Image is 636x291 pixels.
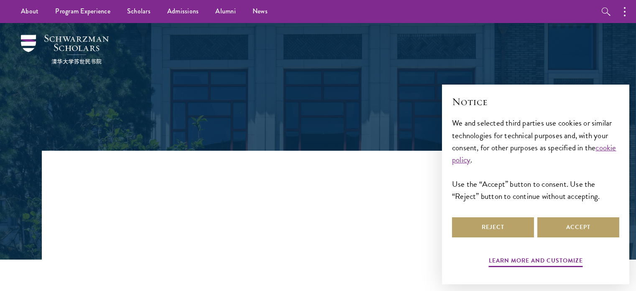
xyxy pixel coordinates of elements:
[489,255,583,268] button: Learn more and customize
[21,35,109,64] img: Schwarzman Scholars
[452,217,534,237] button: Reject
[452,95,619,109] h2: Notice
[452,142,616,166] a: cookie policy
[537,217,619,237] button: Accept
[452,117,619,202] div: We and selected third parties use cookies or similar technologies for technical purposes and, wit...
